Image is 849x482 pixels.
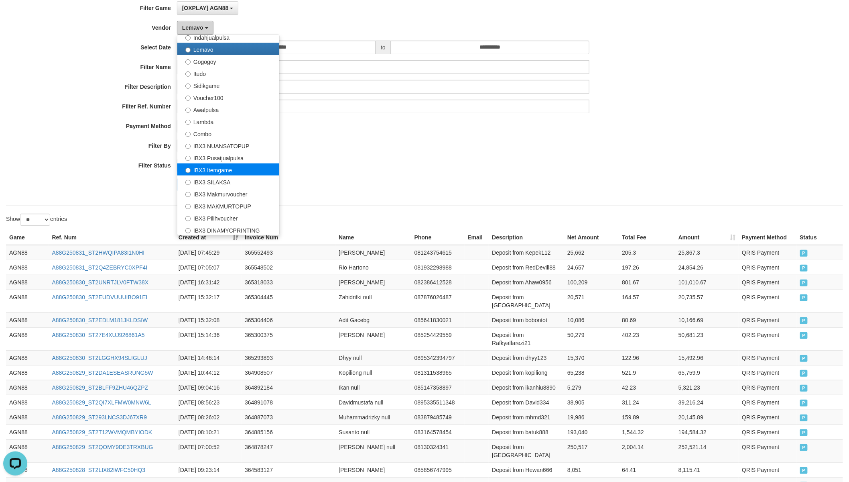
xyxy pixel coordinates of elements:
td: 1,544.32 [619,425,675,439]
td: [PERSON_NAME] null [335,439,411,462]
td: Muhammadrizky null [335,410,411,425]
input: Indahjualpulsa [185,35,191,41]
span: PAID [800,317,808,324]
a: A88G250830_ST2EDLM181JKLDSIW [52,317,148,323]
td: 15,370 [564,350,619,365]
td: [DATE] 07:05:07 [175,260,242,275]
td: Deposit from Ahaw0956 [489,275,564,290]
td: [DATE] 14:46:14 [175,350,242,365]
td: Deposit from Rafkyalfarezi21 [489,327,564,350]
a: A88G250830_ST2EUDVUUUIBO91EI [52,294,147,300]
td: 364885156 [242,425,335,439]
td: Deposit from David334 [489,395,564,410]
td: 083164578454 [411,425,465,439]
td: 085856747995 [411,462,465,477]
input: IBX3 Makmurvoucher [185,192,191,197]
td: 365304445 [242,290,335,312]
td: [DATE] 10:44:12 [175,365,242,380]
td: 365293893 [242,350,335,365]
span: Lemavo [182,25,203,31]
td: Susanto null [335,425,411,439]
span: PAID [800,429,808,436]
th: Ref. Num [49,230,175,245]
td: Kopiliong null [335,365,411,380]
th: Name [335,230,411,245]
td: 39,216.24 [675,395,739,410]
td: 8,051 [564,462,619,477]
td: QRIS Payment [739,327,796,350]
td: Ikan null [335,380,411,395]
span: PAID [800,250,808,257]
td: 081932298988 [411,260,465,275]
td: Deposit from [GEOGRAPHIC_DATA] [489,439,564,462]
a: A88G250829_ST293LNCS3DJ67XR9 [52,414,147,421]
td: [DATE] 08:10:21 [175,425,242,439]
td: 5,321.23 [675,380,739,395]
td: QRIS Payment [739,425,796,439]
label: IBX3 Pilihvoucher [177,212,279,224]
td: 20,145.89 [675,410,739,425]
td: AGN88 [6,380,49,395]
td: Deposit from dhyy123 [489,350,564,365]
label: Voucher100 [177,91,279,103]
label: Lambda [177,115,279,127]
td: 365300375 [242,327,335,350]
input: IBX3 SILAKSA [185,180,191,185]
td: AGN88 [6,312,49,327]
td: [DATE] 09:04:16 [175,380,242,395]
span: PAID [800,332,808,339]
td: QRIS Payment [739,275,796,290]
label: IBX3 Makmurvoucher [177,188,279,200]
th: Phone [411,230,465,245]
th: Net Amount [564,230,619,245]
label: IBX3 MAKMURTOPUP [177,200,279,212]
a: A88G250829_ST2DA1ESEASRUNG5W [52,370,153,376]
td: 25,662 [564,245,619,260]
a: A88G250829_ST2QOMY9DE3TRXBUG [52,444,153,450]
td: QRIS Payment [739,312,796,327]
span: PAID [800,400,808,406]
input: Sidikgame [185,84,191,89]
td: Zahidrifki null [335,290,411,312]
td: Rio Hartono [335,260,411,275]
td: 159.89 [619,410,675,425]
span: to [376,41,391,54]
td: 521.9 [619,365,675,380]
td: 082386412528 [411,275,465,290]
td: QRIS Payment [739,462,796,477]
td: AGN88 [6,410,49,425]
td: AGN88 [6,260,49,275]
span: PAID [800,385,808,392]
td: 194,584.32 [675,425,739,439]
td: [PERSON_NAME] [335,245,411,260]
td: 0895342394797 [411,350,465,365]
td: AGN88 [6,395,49,410]
label: IBX3 Itemgame [177,163,279,176]
th: Game [6,230,49,245]
td: 085641830021 [411,312,465,327]
input: Voucher100 [185,96,191,101]
label: Combo [177,127,279,139]
a: A88G250830_ST2UNRTJLV0FTW38X [52,279,148,286]
td: 08130324341 [411,439,465,462]
td: QRIS Payment [739,365,796,380]
label: IBX3 DINAMYCPRINTING [177,224,279,236]
td: 50,681.23 [675,327,739,350]
td: Dhyy null [335,350,411,365]
td: 083879485749 [411,410,465,425]
input: IBX3 Itemgame [185,168,191,173]
td: 19,986 [564,410,619,425]
label: IBX3 Pusatjualpulsa [177,151,279,163]
td: QRIS Payment [739,439,796,462]
td: AGN88 [6,425,49,439]
td: 365304406 [242,312,335,327]
td: 164.57 [619,290,675,312]
td: [DATE] 16:31:42 [175,275,242,290]
td: 10,086 [564,312,619,327]
th: Total Fee [619,230,675,245]
span: PAID [800,370,808,377]
span: PAID [800,294,808,301]
td: 65,238 [564,365,619,380]
td: 122.96 [619,350,675,365]
td: 100,209 [564,275,619,290]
